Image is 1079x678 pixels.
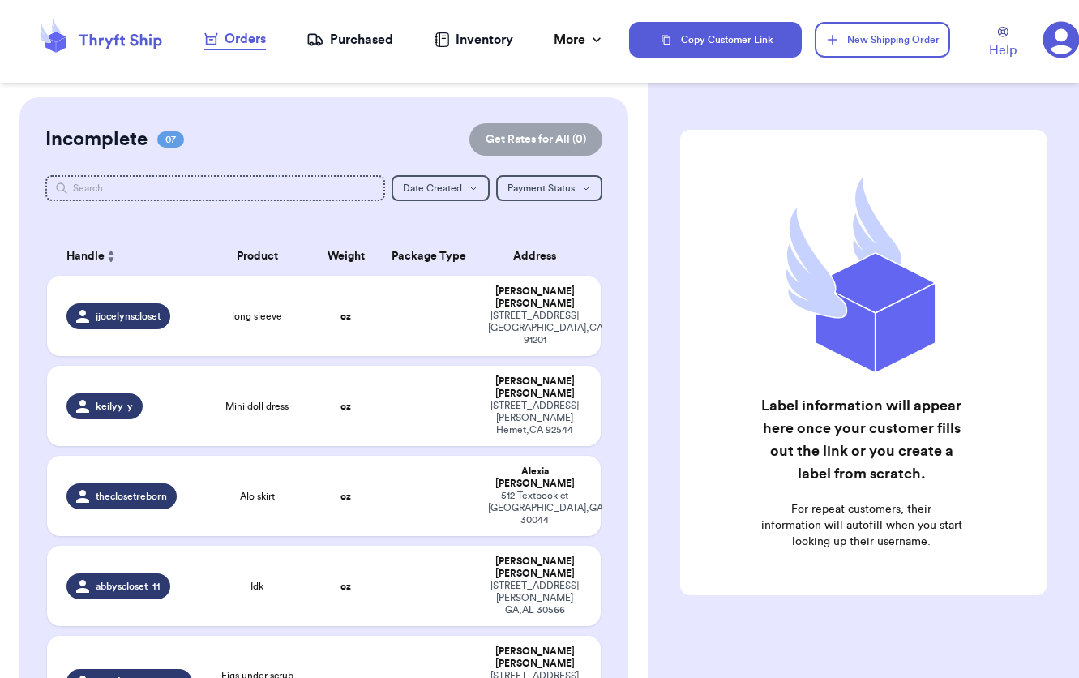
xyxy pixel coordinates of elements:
[488,490,580,526] div: 512 Textbook ct [GEOGRAPHIC_DATA] , GA 30044
[392,175,490,201] button: Date Created
[105,247,118,266] button: Sort ascending
[157,131,184,148] span: 07
[488,646,580,670] div: [PERSON_NAME] [PERSON_NAME]
[488,466,580,490] div: Alexia [PERSON_NAME]
[96,400,133,413] span: keilyy_y
[989,27,1017,60] a: Help
[488,310,580,346] div: [STREET_ADDRESS] [GEOGRAPHIC_DATA] , CA 91201
[225,400,289,413] span: Mini doll dress
[435,30,513,49] a: Inventory
[340,491,351,501] strong: oz
[96,310,161,323] span: jjocelynscloset
[469,123,602,156] button: Get Rates for All (0)
[250,580,263,593] span: Idk
[488,580,580,616] div: [STREET_ADDRESS][PERSON_NAME] GA , AL 30566
[66,248,105,265] span: Handle
[488,400,580,436] div: [STREET_ADDRESS][PERSON_NAME] Hemet , CA 92544
[554,30,605,49] div: More
[340,581,351,591] strong: oz
[340,401,351,411] strong: oz
[760,394,963,485] h2: Label information will appear here once your customer fills out the link or you create a label fr...
[204,29,266,50] a: Orders
[340,311,351,321] strong: oz
[488,375,580,400] div: [PERSON_NAME] [PERSON_NAME]
[96,490,167,503] span: theclosetreborn
[403,183,462,193] span: Date Created
[313,237,379,276] th: Weight
[496,175,602,201] button: Payment Status
[379,237,479,276] th: Package Type
[240,490,275,503] span: Alo skirt
[760,501,963,550] p: For repeat customers, their information will autofill when you start looking up their username.
[204,29,266,49] div: Orders
[202,237,313,276] th: Product
[488,556,580,580] div: [PERSON_NAME] [PERSON_NAME]
[507,183,575,193] span: Payment Status
[815,22,950,58] button: New Shipping Order
[488,285,580,310] div: [PERSON_NAME] [PERSON_NAME]
[45,127,148,152] h2: Incomplete
[96,580,161,593] span: abbyscloset_11
[45,175,385,201] input: Search
[306,30,393,49] a: Purchased
[232,310,282,323] span: long sleeve
[989,41,1017,60] span: Help
[629,22,801,58] button: Copy Customer Link
[478,237,600,276] th: Address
